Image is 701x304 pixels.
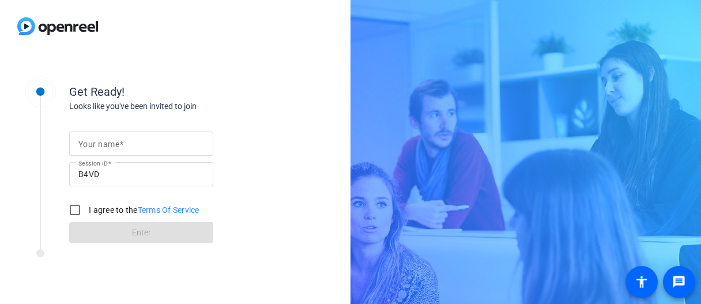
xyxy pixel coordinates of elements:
[78,160,108,167] mat-label: Session ID
[635,275,649,289] mat-icon: accessibility
[69,100,300,112] div: Looks like you've been invited to join
[78,140,119,149] mat-label: Your name
[138,205,199,215] a: Terms Of Service
[69,83,300,100] div: Get Ready!
[86,204,199,216] label: I agree to the
[672,275,686,289] mat-icon: message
